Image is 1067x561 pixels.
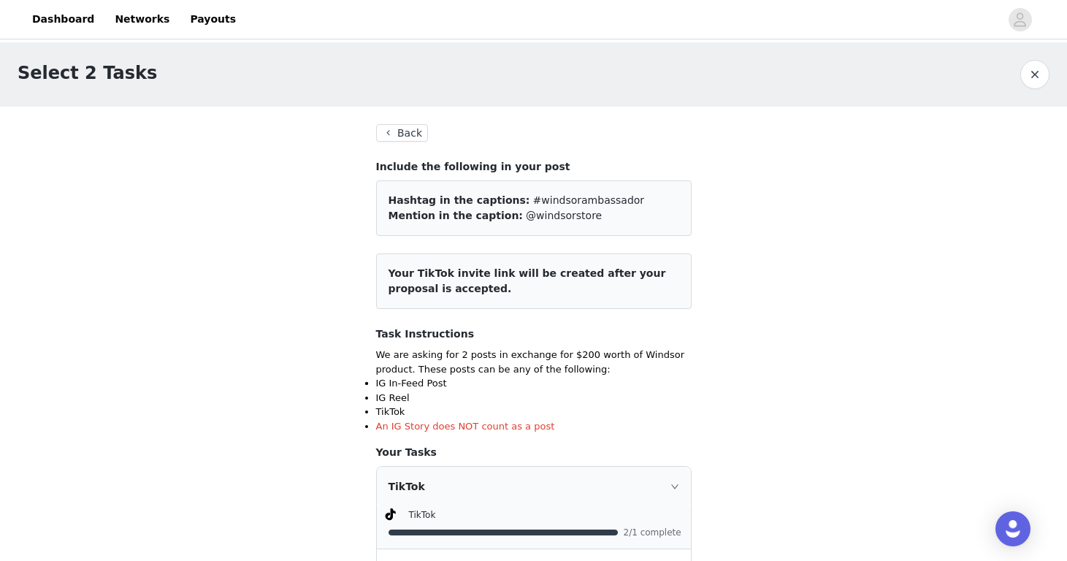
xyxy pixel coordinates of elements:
span: An IG Story does NOT count as a post [376,421,555,432]
div: avatar [1013,8,1027,31]
li: TikTok [376,405,692,419]
h4: Your Tasks [376,445,692,460]
span: TikTok [409,510,436,520]
div: icon: rightTikTok [377,467,691,506]
div: Open Intercom Messenger [995,511,1030,546]
a: Dashboard [23,3,103,36]
span: Hashtag in the captions: [389,194,530,206]
button: Back [376,124,429,142]
span: #windsorambassador [533,194,645,206]
h4: Task Instructions [376,327,692,342]
li: IG Reel [376,391,692,405]
a: Payouts [181,3,245,36]
li: IG In-Feed Post [376,376,692,391]
span: @windsorstore [526,210,602,221]
a: Networks [106,3,178,36]
span: 2/1 complete [624,528,682,537]
span: Your TikTok invite link will be created after your proposal is accepted. [389,267,666,294]
h4: Include the following in your post [376,159,692,175]
p: We are asking for 2 posts in exchange for $200 worth of Windsor product. These posts can be any o... [376,348,692,376]
i: icon: right [670,482,679,491]
h1: Select 2 Tasks [18,60,157,86]
span: Mention in the caption: [389,210,523,221]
